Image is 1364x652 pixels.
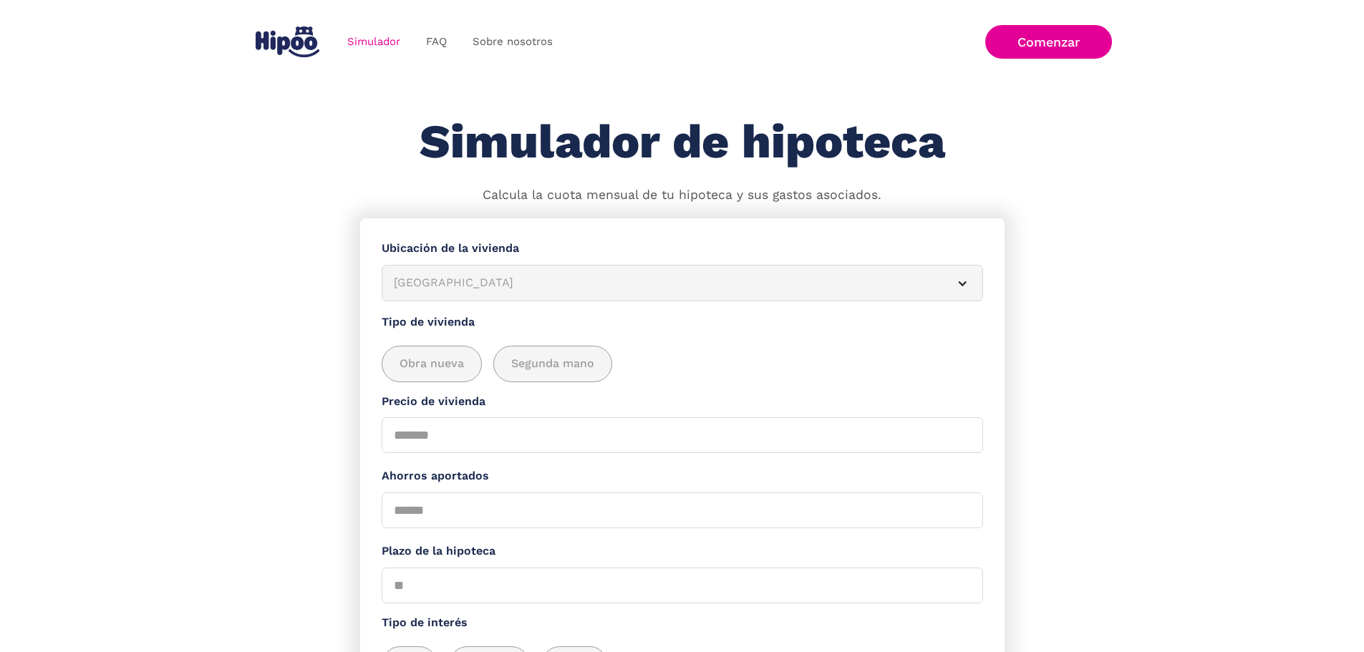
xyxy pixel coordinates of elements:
a: Comenzar [985,25,1112,59]
label: Plazo de la hipoteca [382,542,983,560]
span: Obra nueva [400,355,464,373]
div: add_description_here [382,346,983,382]
label: Tipo de interés [382,614,983,632]
article: [GEOGRAPHIC_DATA] [382,265,983,301]
label: Precio de vivienda [382,393,983,411]
h1: Simulador de hipoteca [420,116,945,168]
p: Calcula la cuota mensual de tu hipoteca y sus gastos asociados. [483,186,881,205]
a: FAQ [413,28,460,56]
a: Simulador [334,28,413,56]
label: Ubicación de la vivienda [382,240,983,258]
label: Ahorros aportados [382,467,983,485]
div: [GEOGRAPHIC_DATA] [394,274,937,292]
span: Segunda mano [511,355,594,373]
label: Tipo de vivienda [382,313,983,331]
a: Sobre nosotros [460,28,566,56]
a: home [253,21,323,63]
